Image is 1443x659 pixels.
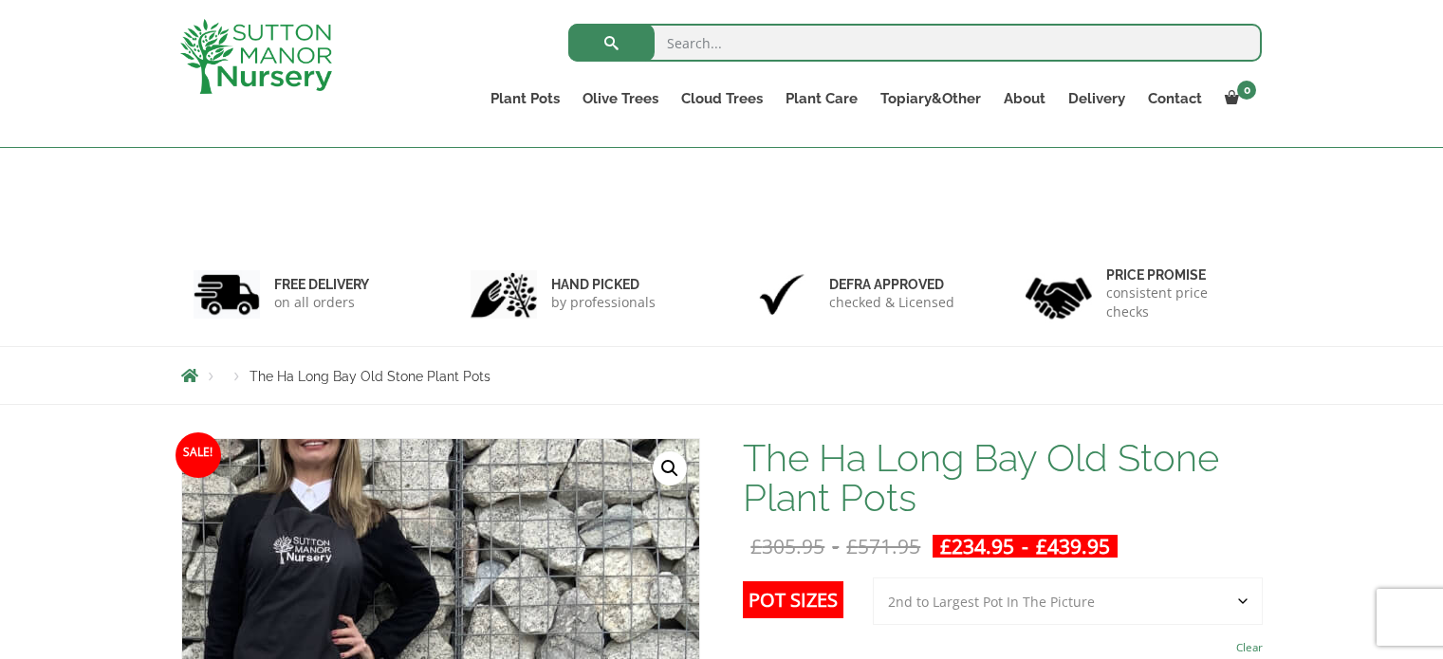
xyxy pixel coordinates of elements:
p: consistent price checks [1106,284,1250,321]
h6: FREE DELIVERY [274,276,369,293]
img: logo [180,19,332,94]
h6: hand picked [551,276,656,293]
img: 3.jpg [749,270,815,319]
img: 4.jpg [1026,265,1092,323]
del: - [743,535,928,558]
label: Pot Sizes [743,581,843,618]
a: Delivery [1057,85,1137,112]
a: About [992,85,1057,112]
h6: Defra approved [829,276,954,293]
p: on all orders [274,293,369,312]
bdi: 234.95 [940,533,1014,559]
span: £ [846,533,858,559]
a: View full-screen image gallery [653,451,687,485]
img: 2.jpg [471,270,537,319]
a: Olive Trees [571,85,670,112]
span: £ [750,533,762,559]
span: Sale! [176,432,221,478]
p: checked & Licensed [829,293,954,312]
bdi: 305.95 [750,533,824,559]
h6: Price promise [1106,266,1250,284]
nav: Breadcrumbs [181,368,1263,383]
ins: - [933,535,1118,558]
a: 0 [1213,85,1262,112]
img: 1.jpg [194,270,260,319]
a: Topiary&Other [869,85,992,112]
a: Plant Care [774,85,869,112]
span: £ [940,533,952,559]
p: by professionals [551,293,656,312]
input: Search... [568,24,1262,62]
span: The Ha Long Bay Old Stone Plant Pots [250,369,490,384]
span: £ [1036,533,1047,559]
span: 0 [1237,81,1256,100]
a: Contact [1137,85,1213,112]
h1: The Ha Long Bay Old Stone Plant Pots [743,438,1262,518]
bdi: 439.95 [1036,533,1110,559]
a: Cloud Trees [670,85,774,112]
bdi: 571.95 [846,533,920,559]
a: Plant Pots [479,85,571,112]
